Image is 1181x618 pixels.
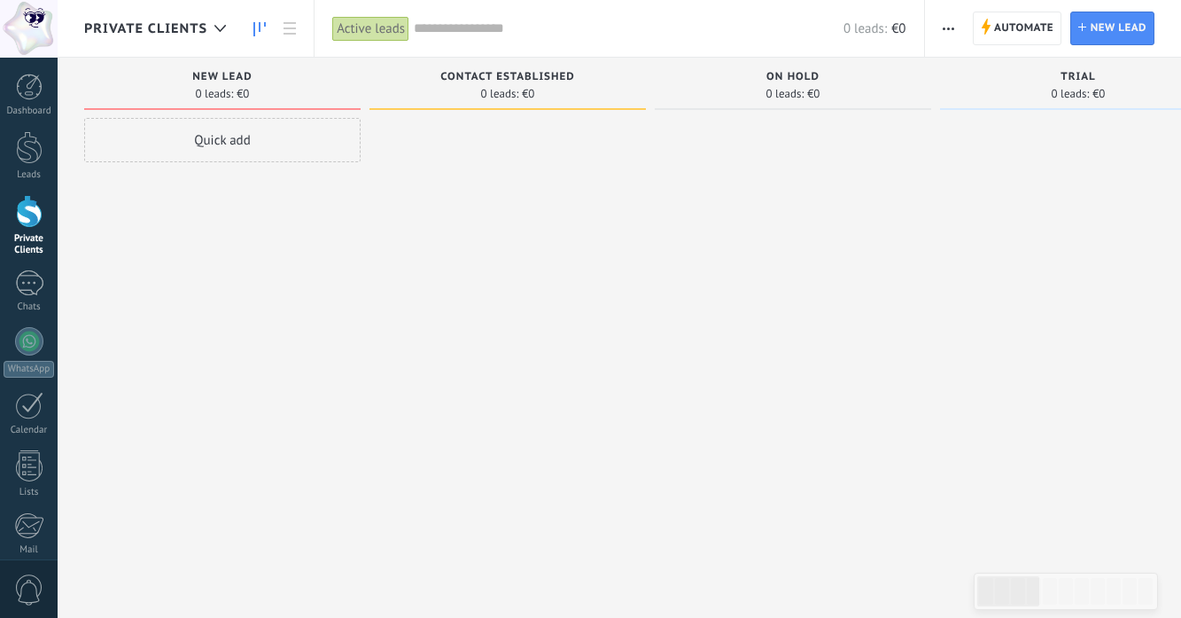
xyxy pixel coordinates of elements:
[440,71,574,83] span: Contact Established
[481,89,519,99] span: 0 leads:
[766,71,820,83] span: On Hold
[84,20,207,37] span: Private Clients
[807,89,820,99] span: €0
[891,20,905,37] span: €0
[1091,12,1146,44] span: New lead
[4,544,55,556] div: Mail
[332,16,409,42] div: Active leads
[4,425,55,436] div: Calendar
[994,12,1053,44] span: Automate
[4,361,54,378] div: WhatsApp
[378,71,637,86] div: Contact Established
[93,71,352,86] div: New Lead
[1052,89,1090,99] span: 0 leads:
[4,106,55,117] div: Dashboard
[196,89,234,99] span: 0 leads:
[973,12,1062,45] a: Automate
[522,89,534,99] span: €0
[237,89,249,99] span: €0
[766,89,804,99] span: 0 leads:
[84,118,361,162] div: Quick add
[4,169,55,181] div: Leads
[4,301,55,313] div: Chats
[192,71,252,83] span: New Lead
[1070,12,1154,45] a: New lead
[664,71,922,86] div: On Hold
[1092,89,1105,99] span: €0
[1061,71,1095,83] span: Trial
[4,487,55,498] div: Lists
[4,233,55,256] div: Private Clients
[843,20,887,37] span: 0 leads:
